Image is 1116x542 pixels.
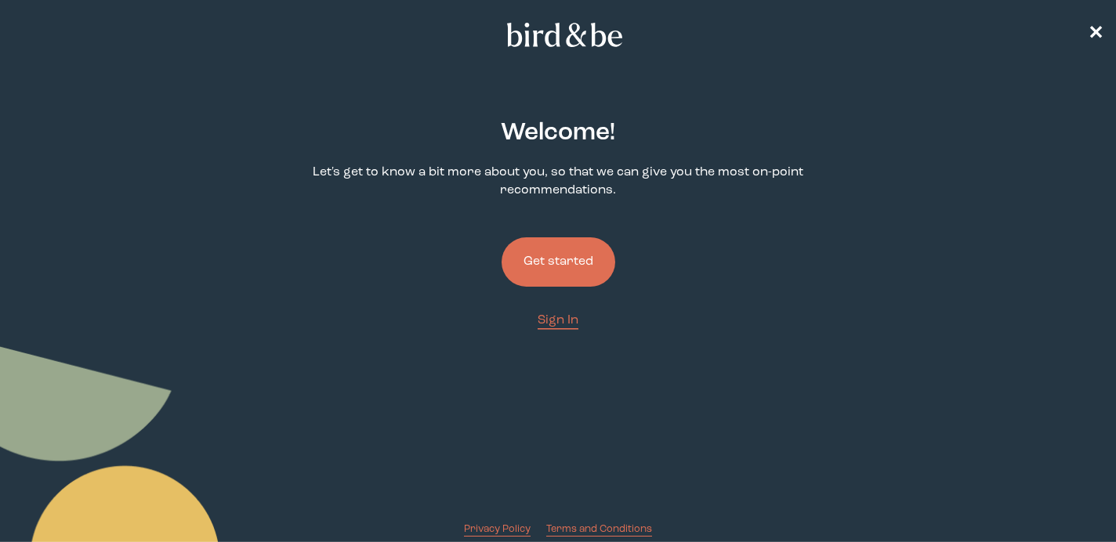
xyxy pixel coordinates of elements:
[502,237,615,287] button: Get started
[538,312,578,330] a: Sign In
[546,524,652,534] span: Terms and Conditions
[546,522,652,537] a: Terms and Conditions
[501,115,615,151] h2: Welcome !
[292,164,824,200] p: Let's get to know a bit more about you, so that we can give you the most on-point recommendations.
[464,522,531,537] a: Privacy Policy
[1088,21,1103,49] a: ✕
[1088,25,1103,44] span: ✕
[502,212,615,312] a: Get started
[538,314,578,327] span: Sign In
[464,524,531,534] span: Privacy Policy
